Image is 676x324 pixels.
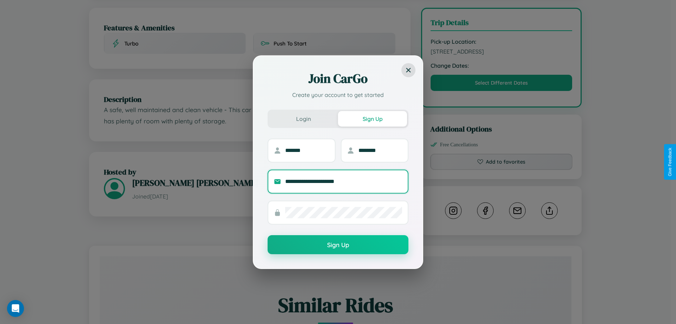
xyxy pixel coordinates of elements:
[268,70,408,87] h2: Join CarGo
[268,235,408,254] button: Sign Up
[268,91,408,99] p: Create your account to get started
[668,148,672,176] div: Give Feedback
[269,111,338,127] button: Login
[7,300,24,317] div: Open Intercom Messenger
[338,111,407,127] button: Sign Up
